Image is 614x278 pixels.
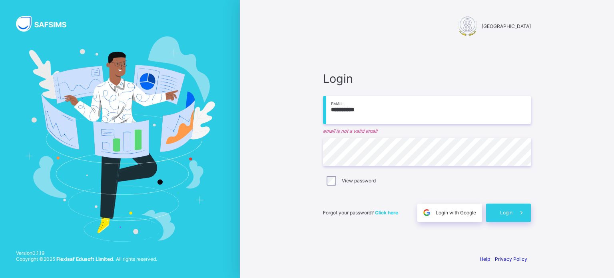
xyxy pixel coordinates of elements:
strong: Flexisaf Edusoft Limited. [56,256,115,262]
span: Login with Google [436,210,476,216]
span: Forgot your password? [323,210,398,216]
span: Version 0.1.19 [16,250,157,256]
label: View password [342,178,376,184]
span: Login [500,210,512,216]
span: Copyright © 2025 All rights reserved. [16,256,157,262]
img: Hero Image [25,36,215,241]
img: SAFSIMS Logo [16,16,76,32]
em: email is not a valid email [323,128,531,134]
span: Login [323,72,531,86]
a: Help [480,256,490,262]
span: [GEOGRAPHIC_DATA] [482,23,531,29]
a: Privacy Policy [495,256,527,262]
img: google.396cfc9801f0270233282035f929180a.svg [422,208,431,217]
a: Click here [375,210,398,216]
